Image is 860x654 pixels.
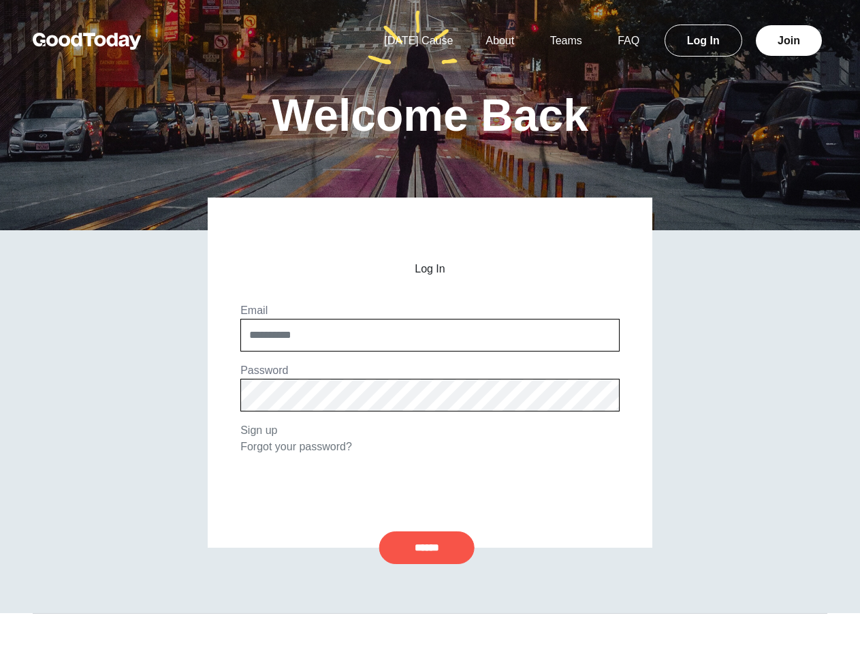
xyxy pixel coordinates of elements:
[240,305,268,316] label: Email
[240,424,277,436] a: Sign up
[601,35,656,46] a: FAQ
[240,364,288,376] label: Password
[756,25,822,56] a: Join
[534,35,599,46] a: Teams
[665,25,742,57] a: Log In
[240,263,620,275] h2: Log In
[240,441,352,452] a: Forgot your password?
[272,93,588,138] h1: Welcome Back
[469,35,530,46] a: About
[33,33,142,50] img: GoodToday
[368,35,469,46] a: [DATE] Cause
